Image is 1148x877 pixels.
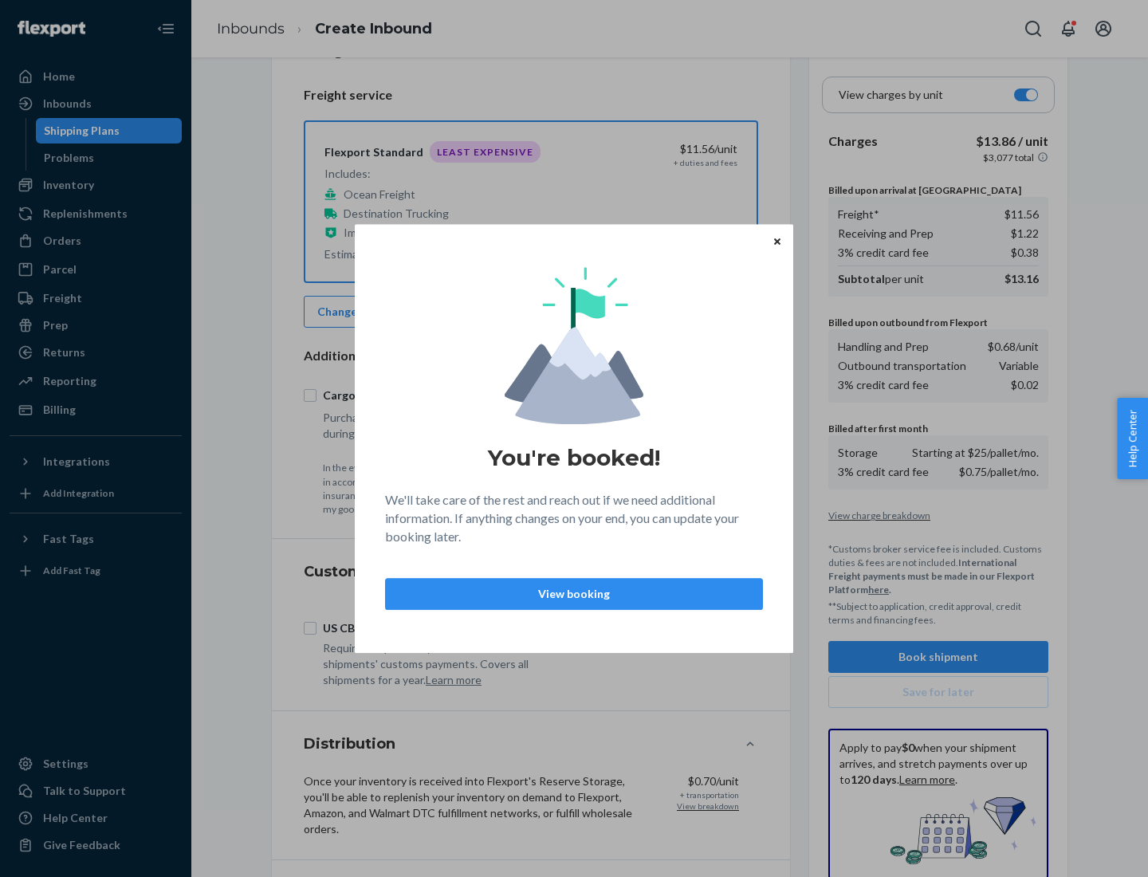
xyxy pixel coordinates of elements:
p: View booking [399,586,749,602]
img: svg+xml,%3Csvg%20viewBox%3D%220%200%20174%20197%22%20fill%3D%22none%22%20xmlns%3D%22http%3A%2F%2F... [505,267,643,424]
p: We'll take care of the rest and reach out if we need additional information. If anything changes ... [385,491,763,546]
button: View booking [385,578,763,610]
button: Close [769,232,785,250]
h1: You're booked! [488,443,660,472]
